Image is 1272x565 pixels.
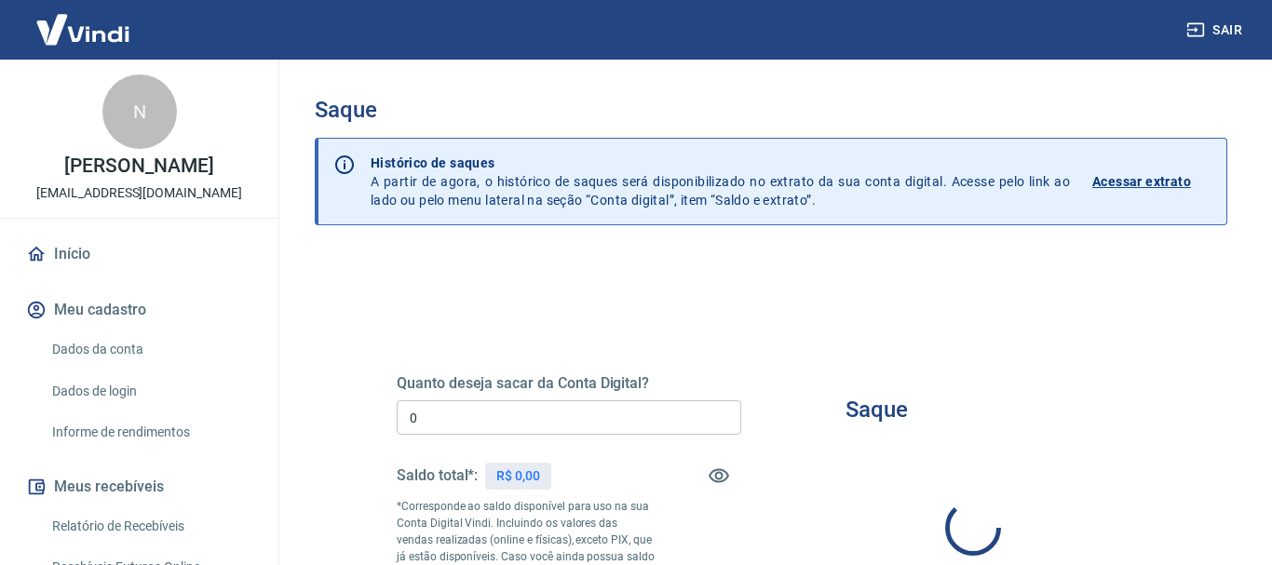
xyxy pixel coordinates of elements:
h3: Saque [315,97,1227,123]
h5: Saldo total*: [397,466,478,485]
h3: Saque [846,397,908,423]
p: Acessar extrato [1092,172,1191,191]
img: Vindi [22,1,143,58]
a: Informe de rendimentos [45,413,256,451]
button: Sair [1183,13,1250,47]
button: Meus recebíveis [22,466,256,507]
p: A partir de agora, o histórico de saques será disponibilizado no extrato da sua conta digital. Ac... [371,154,1070,209]
button: Meu cadastro [22,289,256,330]
p: R$ 0,00 [496,466,540,486]
p: [EMAIL_ADDRESS][DOMAIN_NAME] [36,183,242,203]
a: Relatório de Recebíveis [45,507,256,545]
div: N [102,74,177,149]
p: [PERSON_NAME] [64,156,213,176]
a: Dados de login [45,372,256,410]
a: Acessar extrato [1092,154,1211,209]
h5: Quanto deseja sacar da Conta Digital? [397,374,741,393]
p: Histórico de saques [371,154,1070,172]
a: Dados da conta [45,330,256,369]
a: Início [22,234,256,275]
